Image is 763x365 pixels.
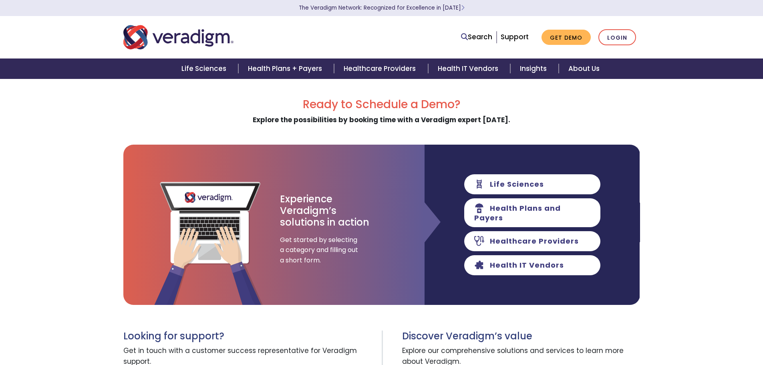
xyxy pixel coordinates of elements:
[510,58,559,79] a: Insights
[253,115,510,125] strong: Explore the possibilities by booking time with a Veradigm expert [DATE].
[542,30,591,45] a: Get Demo
[428,58,510,79] a: Health IT Vendors
[501,32,529,42] a: Support
[334,58,428,79] a: Healthcare Providers
[123,98,640,111] h2: Ready to Schedule a Demo?
[461,4,465,12] span: Learn More
[172,58,238,79] a: Life Sciences
[123,24,234,50] img: Veradigm logo
[402,331,640,342] h3: Discover Veradigm’s value
[559,58,609,79] a: About Us
[280,194,370,228] h3: Experience Veradigm’s solutions in action
[123,331,376,342] h3: Looking for support?
[280,235,360,266] span: Get started by selecting a category and filling out a short form.
[238,58,334,79] a: Health Plans + Payers
[461,32,492,42] a: Search
[598,29,636,46] a: Login
[299,4,465,12] a: The Veradigm Network: Recognized for Excellence in [DATE]Learn More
